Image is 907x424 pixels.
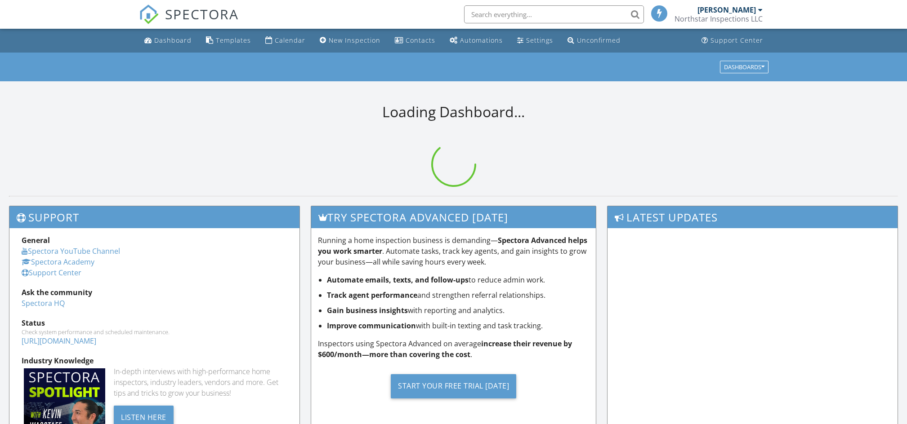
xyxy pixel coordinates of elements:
[275,36,305,44] div: Calendar
[22,355,287,366] div: Industry Knowledge
[446,32,506,49] a: Automations (Basic)
[406,36,435,44] div: Contacts
[141,32,195,49] a: Dashboard
[216,36,251,44] div: Templates
[464,5,644,23] input: Search everything...
[22,336,96,346] a: [URL][DOMAIN_NAME]
[165,4,239,23] span: SPECTORA
[22,298,65,308] a: Spectora HQ
[114,366,287,398] div: In-depth interviews with high-performance home inspectors, industry leaders, vendors and more. Ge...
[460,36,503,44] div: Automations
[311,206,596,228] h3: Try spectora advanced [DATE]
[22,287,287,298] div: Ask the community
[327,320,589,331] li: with built-in texting and task tracking.
[139,12,239,31] a: SPECTORA
[675,14,763,23] div: Northstar Inspections LLC
[22,246,120,256] a: Spectora YouTube Channel
[608,206,898,228] h3: Latest Updates
[327,321,416,331] strong: Improve communication
[22,235,50,245] strong: General
[514,32,557,49] a: Settings
[22,268,81,278] a: Support Center
[202,32,255,49] a: Templates
[697,5,756,14] div: [PERSON_NAME]
[391,374,516,398] div: Start Your Free Trial [DATE]
[526,36,553,44] div: Settings
[22,257,94,267] a: Spectora Academy
[327,275,469,285] strong: Automate emails, texts, and follow-ups
[22,318,287,328] div: Status
[724,64,764,70] div: Dashboards
[318,338,589,360] p: Inspectors using Spectora Advanced on average .
[577,36,621,44] div: Unconfirmed
[318,367,589,405] a: Start Your Free Trial [DATE]
[329,36,380,44] div: New Inspection
[114,412,174,422] a: Listen Here
[327,290,589,300] li: and strengthen referral relationships.
[22,328,287,336] div: Check system performance and scheduled maintenance.
[327,305,589,316] li: with reporting and analytics.
[327,305,408,315] strong: Gain business insights
[262,32,309,49] a: Calendar
[9,206,299,228] h3: Support
[318,339,572,359] strong: increase their revenue by $600/month—more than covering the cost
[318,235,589,267] p: Running a home inspection business is demanding— . Automate tasks, track key agents, and gain ins...
[154,36,192,44] div: Dashboard
[327,274,589,285] li: to reduce admin work.
[720,61,768,73] button: Dashboards
[710,36,763,44] div: Support Center
[316,32,384,49] a: New Inspection
[564,32,624,49] a: Unconfirmed
[327,290,417,300] strong: Track agent performance
[139,4,159,24] img: The Best Home Inspection Software - Spectora
[391,32,439,49] a: Contacts
[698,32,767,49] a: Support Center
[318,235,587,256] strong: Spectora Advanced helps you work smarter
